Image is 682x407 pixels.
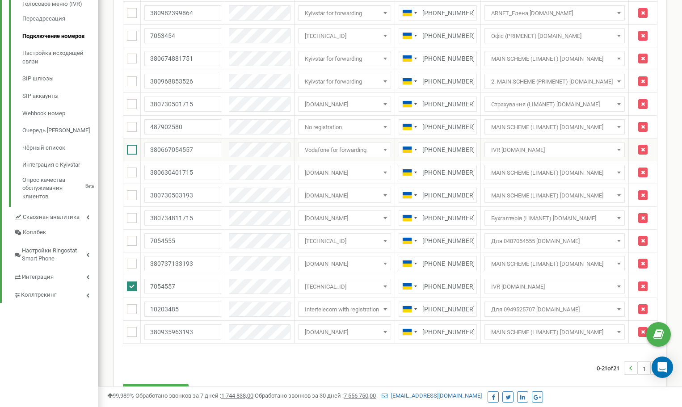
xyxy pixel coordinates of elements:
[22,122,98,139] a: Очередь [PERSON_NAME]
[301,189,388,202] span: csbc.lifecell.ua
[298,165,391,180] span: csbc.lifecell.ua
[399,233,477,248] input: 050 123 4567
[298,28,391,43] span: 91.210.116.35
[298,142,391,157] span: Vodafone for forwarding
[298,302,391,317] span: Intertelecom with registration
[399,210,477,226] input: 050 123 4567
[488,144,622,156] span: IVR bel.net
[301,326,388,339] span: csbc.lifecell.ua
[399,234,420,248] div: Telephone country code
[301,98,388,111] span: csbc.lifecell.ua
[301,76,388,88] span: Kyivstar for forwarding
[301,258,388,270] span: csbc.lifecell.ua
[22,273,54,281] span: Интеграция
[488,303,622,316] span: Для 0949525707 bel.net
[637,361,651,375] li: 1
[607,364,613,372] span: of
[22,174,98,201] a: Опрос качества обслуживания клиентовBeta
[298,188,391,203] span: csbc.lifecell.ua
[298,5,391,21] span: Kyivstar for forwarding
[23,213,80,222] span: Сквозная аналитика
[298,256,391,271] span: csbc.lifecell.ua
[301,7,388,20] span: Kyivstar for forwarding
[484,324,625,340] span: MAIN SCHEME (LIMANET) lima.net
[652,357,673,378] div: Open Intercom Messenger
[488,98,622,111] span: Страхування (LIMANET) lima.net
[488,7,622,20] span: ARNET_Елена bel.net
[399,256,420,271] div: Telephone country code
[344,392,376,399] u: 7 556 750,00
[22,156,98,174] a: Интеграция с Kyivstar
[488,326,622,339] span: MAIN SCHEME (LIMANET) lima.net
[399,120,420,134] div: Telephone country code
[484,302,625,317] span: Для 0949525707 bel.net
[123,384,189,399] button: Добавить номер
[13,267,98,285] a: Интеграция
[22,88,98,105] a: SIP аккаунты
[301,30,388,42] span: 91.210.116.35
[484,28,625,43] span: Офіс (PRIMENET) lima.net
[399,142,477,157] input: 050 123 4567
[484,51,625,66] span: MAIN SCHEME (LIMANET) lima.net
[399,5,477,21] input: 050 123 4567
[597,352,664,384] nav: ...
[298,233,391,248] span: 91.210.116.35
[399,324,477,340] input: 050 123 4567
[399,6,420,20] div: Telephone country code
[22,10,98,28] a: Переадресация
[135,392,253,399] span: Обработано звонков за 7 дней :
[298,51,391,66] span: Kyivstar for forwarding
[221,392,253,399] u: 1 744 838,00
[22,105,98,122] a: Webhook номер
[399,29,420,43] div: Telephone country code
[488,53,622,65] span: MAIN SCHEME (LIMANET) lima.net
[298,74,391,89] span: Kyivstar for forwarding
[301,53,388,65] span: Kyivstar for forwarding
[13,285,98,303] a: Коллтрекинг
[399,165,477,180] input: 050 123 4567
[488,121,622,134] span: MAIN SCHEME (LIMANET) lima.net
[301,167,388,179] span: csbc.lifecell.ua
[488,212,622,225] span: Бухгалтерія (LIMANET) lima.net
[484,233,625,248] span: Для 0487054555 bel.net
[484,165,625,180] span: MAIN SCHEME (LIMANET) lima.net
[484,142,625,157] span: IVR bel.net
[484,279,625,294] span: IVR bel.net
[298,210,391,226] span: csbc.lifecell.ua
[484,210,625,226] span: Бухгалтерія (LIMANET) lima.net
[399,302,477,317] input: 050 123 4567
[488,189,622,202] span: MAIN SCHEME (LIMANET) lima.net
[301,281,388,293] span: 91.210.116.35
[382,392,482,399] a: [EMAIL_ADDRESS][DOMAIN_NAME]
[484,188,625,203] span: MAIN SCHEME (LIMANET) lima.net
[597,361,624,375] span: 0-21 21
[298,97,391,112] span: csbc.lifecell.ua
[301,235,388,248] span: 91.210.116.35
[484,256,625,271] span: MAIN SCHEME (LIMANET) lima.net
[399,143,420,157] div: Telephone country code
[484,119,625,134] span: MAIN SCHEME (LIMANET) lima.net
[13,207,98,225] a: Сквозная аналитика
[301,121,388,134] span: No registration
[301,144,388,156] span: Vodafone for forwarding
[399,279,420,294] div: Telephone country code
[13,240,98,267] a: Настройки Ringostat Smart Phone
[22,45,98,70] a: Настройка исходящей связи
[488,281,622,293] span: IVR bel.net
[23,228,46,237] span: Коллбек
[21,291,56,299] span: Коллтрекинг
[399,74,477,89] input: 050 123 4567
[399,211,420,225] div: Telephone country code
[484,97,625,112] span: Страхування (LIMANET) lima.net
[22,247,86,263] span: Настройки Ringostat Smart Phone
[298,119,391,134] span: No registration
[13,225,98,240] a: Коллбек
[484,74,625,89] span: 2. MAIN SCHEME (PRIMENET) lima.net
[22,70,98,88] a: SIP шлюзы
[399,74,420,88] div: Telephone country code
[22,28,98,45] a: Подключение номеров
[399,279,477,294] input: 050 123 4567
[22,139,98,157] a: Чёрный список
[399,51,477,66] input: 050 123 4567
[301,303,388,316] span: Intertelecom with registration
